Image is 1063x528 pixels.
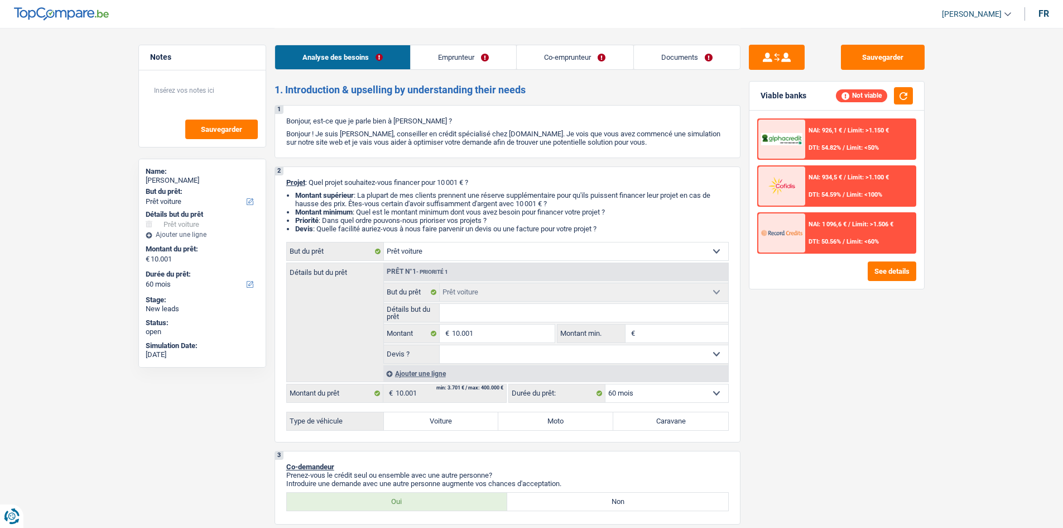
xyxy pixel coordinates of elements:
[383,384,396,402] span: €
[146,341,259,350] div: Simulation Date:
[287,242,384,260] label: But du prêt
[384,325,440,343] label: Montant
[287,263,383,276] label: Détails but du prêt
[498,412,613,430] label: Moto
[761,91,806,101] div: Viable banks
[868,261,916,281] button: See details
[295,191,729,208] li: : La plupart de mes clients prennent une réserve supplémentaire pour qu'ils puissent financer leu...
[507,493,728,511] label: Non
[286,463,334,471] span: Co-demandeur
[634,45,740,69] a: Documents
[761,175,802,196] img: Cofidis
[146,245,257,254] label: Montant du prêt:
[286,117,729,125] p: Bonjour, est-ce que je parle bien à [PERSON_NAME] ?
[843,144,845,151] span: /
[846,191,882,198] span: Limit: <100%
[844,174,846,181] span: /
[295,208,729,216] li: : Quel est le montant minimum dont vous avez besoin pour financer votre projet ?
[557,325,626,343] label: Montant min.
[384,268,451,275] div: Prêt n°1
[146,231,259,239] div: Ajouter une ligne
[942,9,1002,19] span: [PERSON_NAME]
[146,176,259,185] div: [PERSON_NAME]
[809,144,841,151] span: DTI: 54.82%
[286,178,305,187] span: Projet
[275,45,410,69] a: Analyse des besoins
[411,45,516,69] a: Emprunteur
[146,318,259,327] div: Status:
[416,269,448,275] span: - Priorité 1
[146,255,150,264] span: €
[761,222,802,243] img: Record Credits
[809,238,841,245] span: DTI: 50.56%
[626,325,638,343] span: €
[848,221,850,228] span: /
[509,384,605,402] label: Durée du prêt:
[146,210,259,219] div: Détails but du prêt
[383,365,728,382] div: Ajouter une ligne
[295,216,319,225] strong: Priorité
[295,208,353,216] strong: Montant minimum
[933,5,1011,23] a: [PERSON_NAME]
[287,493,508,511] label: Oui
[809,127,842,134] span: NAI: 926,1 €
[275,106,283,114] div: 1
[844,127,846,134] span: /
[287,384,383,402] label: Montant du prêt
[275,167,283,175] div: 2
[436,386,503,391] div: min: 3.701 € / max: 400.000 €
[761,133,802,146] img: AlphaCredit
[146,167,259,176] div: Name:
[848,127,889,134] span: Limit: >1.150 €
[275,84,740,96] h2: 1. Introduction & upselling by understanding their needs
[846,238,879,245] span: Limit: <60%
[286,178,729,187] p: : Quel projet souhaitez-vous financer pour 10 001 € ?
[201,126,242,133] span: Sauvegarder
[613,412,728,430] label: Caravane
[286,479,729,488] p: Introduire une demande avec une autre personne augmente vos chances d'acceptation.
[275,451,283,460] div: 3
[146,327,259,336] div: open
[286,471,729,479] p: Prenez-vous le crédit seul ou ensemble avec une autre personne?
[843,191,845,198] span: /
[146,270,257,279] label: Durée du prêt:
[384,304,440,322] label: Détails but du prêt
[384,283,440,301] label: But du prêt
[146,296,259,305] div: Stage:
[146,305,259,313] div: New leads
[852,221,893,228] span: Limit: >1.506 €
[841,45,925,70] button: Sauvegarder
[150,53,254,62] h5: Notes
[146,187,257,196] label: But du prêt:
[287,412,384,430] label: Type de véhicule
[809,221,846,228] span: NAI: 1 096,6 €
[846,144,879,151] span: Limit: <50%
[295,225,313,233] span: Devis
[517,45,633,69] a: Co-emprunteur
[14,7,109,21] img: TopCompare Logo
[384,345,440,363] label: Devis ?
[440,325,452,343] span: €
[295,216,729,225] li: : Dans quel ordre pouvons-nous prioriser vos projets ?
[384,412,499,430] label: Voiture
[848,174,889,181] span: Limit: >1.100 €
[295,225,729,233] li: : Quelle facilité auriez-vous à nous faire parvenir un devis ou une facture pour votre projet ?
[146,350,259,359] div: [DATE]
[286,130,729,146] p: Bonjour ! Je suis [PERSON_NAME], conseiller en crédit spécialisé chez [DOMAIN_NAME]. Je vois que ...
[1038,8,1049,19] div: fr
[809,191,841,198] span: DTI: 54.59%
[185,120,258,139] button: Sauvegarder
[836,89,887,102] div: Not viable
[809,174,842,181] span: NAI: 934,5 €
[843,238,845,245] span: /
[295,191,354,199] strong: Montant supérieur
